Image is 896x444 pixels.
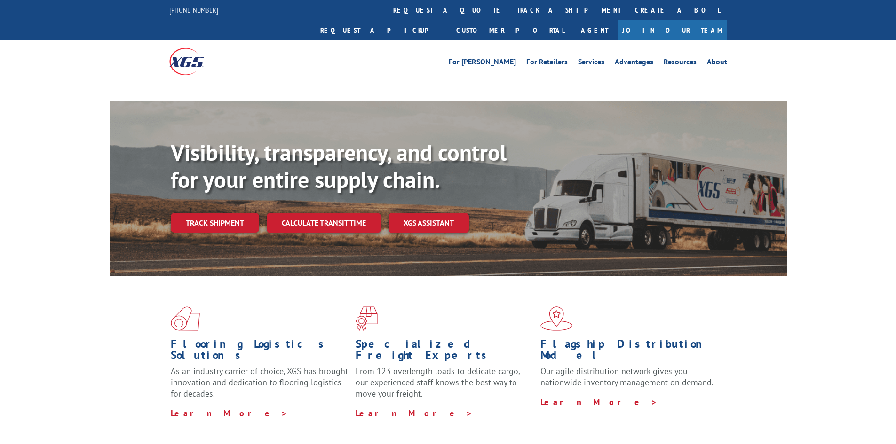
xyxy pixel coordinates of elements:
h1: Flagship Distribution Model [540,338,718,366]
a: [PHONE_NUMBER] [169,5,218,15]
a: Track shipment [171,213,259,233]
a: About [707,58,727,69]
a: Learn More > [540,397,658,407]
span: As an industry carrier of choice, XGS has brought innovation and dedication to flooring logistics... [171,366,348,399]
h1: Specialized Freight Experts [356,338,533,366]
img: xgs-icon-flagship-distribution-model-red [540,306,573,331]
a: Advantages [615,58,653,69]
a: Services [578,58,604,69]
p: From 123 overlength loads to delicate cargo, our experienced staff knows the best way to move you... [356,366,533,407]
img: xgs-icon-total-supply-chain-intelligence-red [171,306,200,331]
a: Resources [664,58,697,69]
h1: Flooring Logistics Solutions [171,338,349,366]
a: For Retailers [526,58,568,69]
a: Learn More > [356,408,473,419]
a: Calculate transit time [267,213,381,233]
a: Request a pickup [313,20,449,40]
span: Our agile distribution network gives you nationwide inventory management on demand. [540,366,714,388]
a: Learn More > [171,408,288,419]
b: Visibility, transparency, and control for your entire supply chain. [171,138,507,194]
img: xgs-icon-focused-on-flooring-red [356,306,378,331]
a: XGS ASSISTANT [389,213,469,233]
a: Customer Portal [449,20,571,40]
a: For [PERSON_NAME] [449,58,516,69]
a: Agent [571,20,618,40]
a: Join Our Team [618,20,727,40]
